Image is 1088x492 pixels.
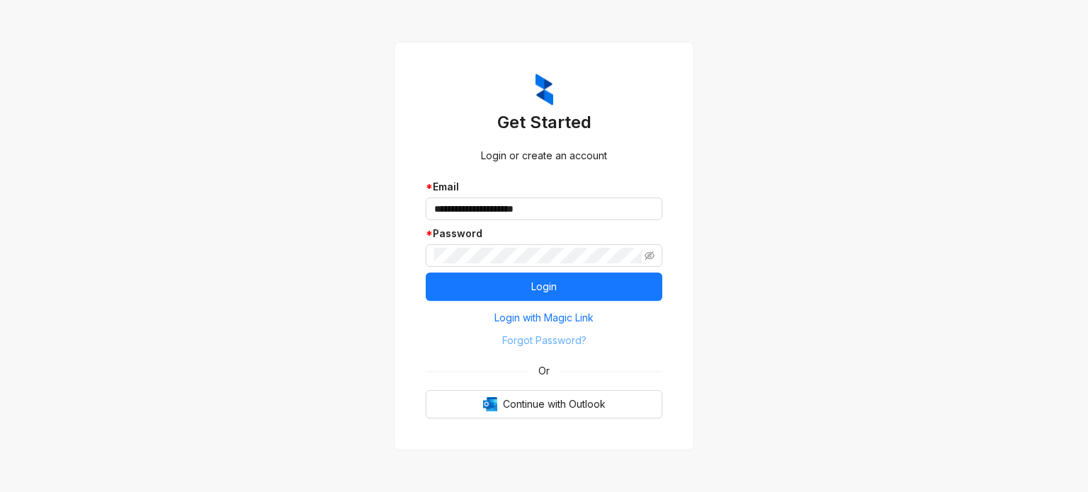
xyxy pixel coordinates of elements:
span: Login with Magic Link [494,310,594,326]
button: OutlookContinue with Outlook [426,390,662,418]
button: Login [426,273,662,301]
button: Forgot Password? [426,329,662,352]
img: Outlook [483,397,497,411]
div: Password [426,226,662,241]
div: Email [426,179,662,195]
img: ZumaIcon [535,74,553,106]
h3: Get Started [426,111,662,134]
div: Login or create an account [426,148,662,164]
span: Forgot Password? [502,333,586,348]
span: eye-invisible [645,251,654,261]
span: Login [531,279,557,294]
button: Login with Magic Link [426,307,662,329]
span: Continue with Outlook [503,396,606,412]
span: Or [528,363,560,379]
